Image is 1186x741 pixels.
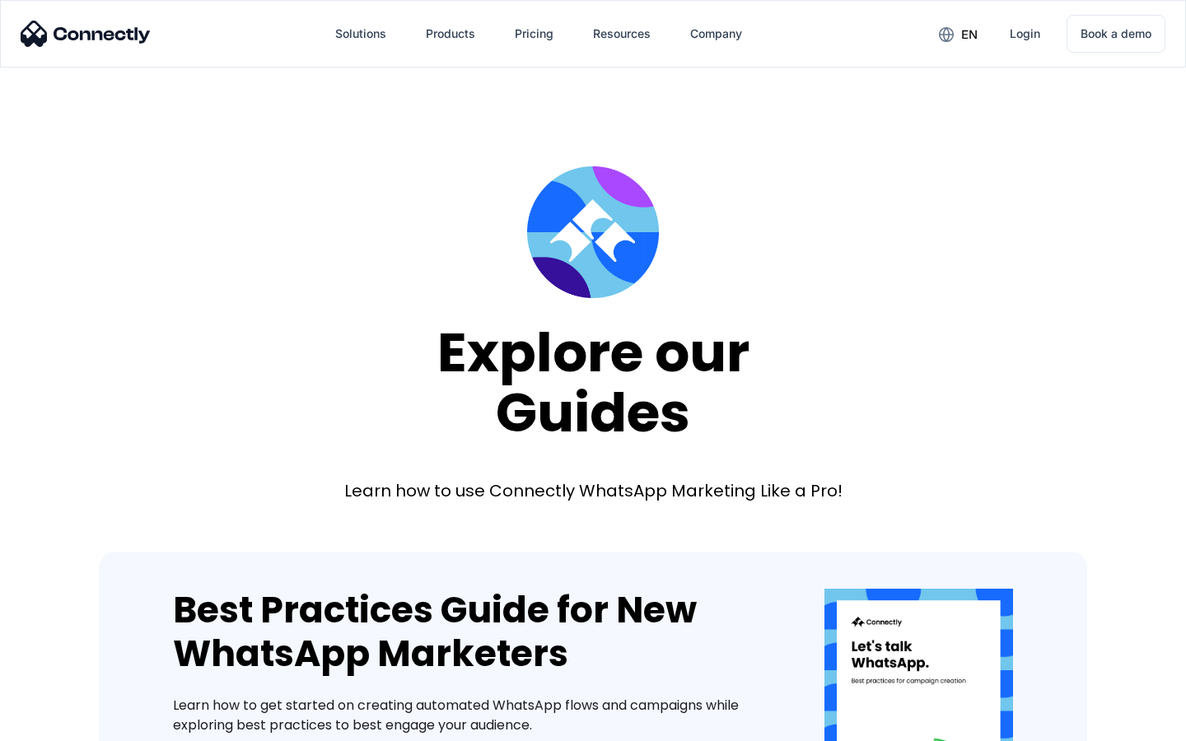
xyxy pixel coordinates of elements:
[173,696,775,735] div: Learn how to get started on creating automated WhatsApp flows and campaigns while exploring best ...
[16,712,99,735] aside: Language selected: English
[502,14,567,54] a: Pricing
[997,14,1053,54] a: Login
[173,589,775,676] div: Best Practices Guide for New WhatsApp Marketers
[437,323,749,442] div: Explore our Guides
[33,712,99,735] ul: Language list
[961,23,978,46] div: en
[21,21,151,47] img: Connectly Logo
[1067,15,1165,53] a: Book a demo
[515,22,553,45] div: Pricing
[344,479,843,502] div: Learn how to use Connectly WhatsApp Marketing Like a Pro!
[1010,22,1040,45] div: Login
[335,22,386,45] div: Solutions
[690,22,742,45] div: Company
[426,22,475,45] div: Products
[593,22,651,45] div: Resources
